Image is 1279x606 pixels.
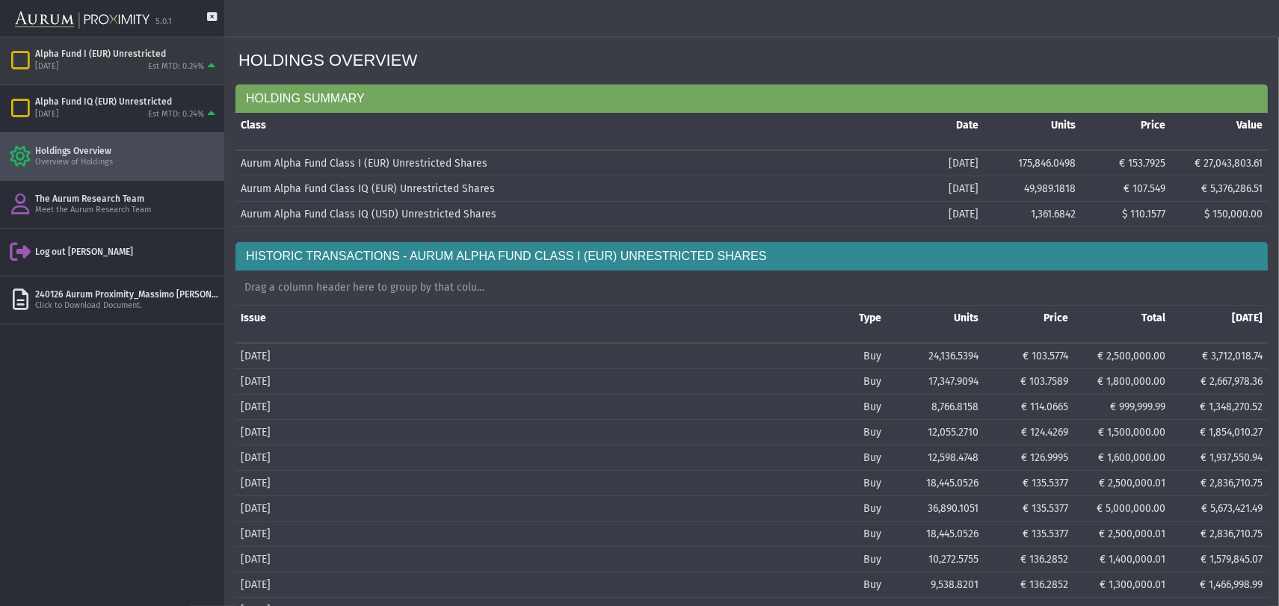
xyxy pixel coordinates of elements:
[1201,451,1263,464] span: € 1,937,550.94
[239,275,495,300] div: Drag a column header here to group by that column
[235,113,1268,227] div: Data grid with 3 rows and 5 columns
[1023,477,1068,489] span: € 135.5377
[949,182,978,195] span: [DATE]
[235,84,1268,113] div: HOLDING SUMMARY
[928,502,978,515] span: 36,890.1051
[1232,311,1263,325] p: [DATE]
[931,578,978,591] span: 9,538.8201
[1023,502,1068,515] span: € 135.5377
[1073,306,1171,343] td: Column Total
[887,113,984,150] td: Column Date
[1119,157,1165,170] span: € 153.7925
[1081,113,1171,150] td: Column Price
[1201,528,1263,540] span: € 2,836,710.75
[1236,118,1263,132] p: Value
[1201,553,1263,566] span: € 1,579,845.07
[797,344,887,369] td: Buy
[1200,401,1263,413] span: € 1,348,270.52
[1018,157,1076,170] span: 175,846.0498
[1020,375,1068,388] span: € 103.7589
[928,426,978,439] span: 12,055.2710
[984,306,1073,343] td: Column Price
[931,401,978,413] span: 8,766.8158
[235,270,1268,297] div: Data grid toolbar
[859,311,881,325] p: Type
[235,306,797,343] td: Column Issue
[1099,528,1165,540] span: € 2,500,000.01
[155,16,172,28] div: 5.0.1
[1124,182,1165,195] span: € 107.549
[1024,182,1076,195] span: 49,989.1818
[797,471,887,496] td: Buy
[1204,208,1263,220] span: $ 150,000.00
[1141,311,1165,325] p: Total
[35,193,218,205] div: The Aurum Research Team
[148,61,204,72] div: Est MTD: 0.24%
[148,109,204,120] div: Est MTD: 0.24%
[928,451,978,464] span: 12,598.4748
[954,311,978,325] p: Units
[1020,553,1068,566] span: € 136.2852
[1021,401,1068,413] span: € 114.0665
[35,61,59,72] div: [DATE]
[926,477,978,489] span: 18,445.0526
[235,113,887,150] td: Column Class
[241,401,271,413] span: [DATE]
[238,37,1268,84] div: HOLDINGS OVERVIEW
[1200,578,1263,591] span: € 1,466,998.99
[235,202,887,227] td: Aurum Alpha Fund Class IQ (USD) Unrestricted Shares
[235,151,887,176] td: Aurum Alpha Fund Class I (EUR) Unrestricted Shares
[1200,426,1263,439] span: € 1,854,010.27
[797,572,887,598] td: Buy
[797,496,887,522] td: Buy
[241,502,271,515] span: [DATE]
[35,246,218,258] div: Log out [PERSON_NAME]
[1044,311,1068,325] p: Price
[241,477,271,489] span: [DATE]
[241,350,271,362] span: [DATE]
[1097,502,1165,515] span: € 5,000,000.00
[35,96,218,108] div: Alpha Fund IQ (EUR) Unrestricted
[1110,401,1165,413] span: € 999,999.99
[35,109,59,120] div: [DATE]
[241,311,266,325] p: Issue
[926,528,978,540] span: 18,445.0526
[241,451,271,464] span: [DATE]
[241,528,271,540] span: [DATE]
[1023,528,1068,540] span: € 135.5377
[35,288,218,300] div: 240126 Aurum Proximity_Massimo [PERSON_NAME].pdf
[949,157,978,170] span: [DATE]
[956,118,978,132] p: Date
[1031,208,1076,220] span: 1,361.6842
[984,113,1081,150] td: Column Units
[1098,426,1165,439] span: € 1,500,000.00
[797,547,887,572] td: Buy
[1023,350,1068,362] span: € 103.5774
[35,300,218,312] div: Click to Download Document.
[1195,157,1263,170] span: € 27,043,803.61
[241,578,271,591] span: [DATE]
[1021,451,1068,464] span: € 126.9995
[1201,375,1263,388] span: € 2,667,978.36
[1098,451,1165,464] span: € 1,600,000.00
[1201,477,1263,489] span: € 2,836,710.75
[15,4,150,37] img: Aurum-Proximity%20white.svg
[1100,553,1165,566] span: € 1,400,000.01
[241,375,271,388] span: [DATE]
[797,306,887,343] td: Column Type
[1021,426,1068,439] span: € 124.4269
[1122,208,1165,220] span: $ 110.1577
[35,205,218,216] div: Meet the Aurum Research Team
[1099,477,1165,489] span: € 2,500,000.01
[797,420,887,445] td: Buy
[1171,113,1268,150] td: Column Value
[35,145,218,157] div: Holdings Overview
[928,375,978,388] span: 17,347.9094
[235,242,1268,270] div: HISTORIC TRANSACTIONS - AURUM ALPHA FUND CLASS I (EUR) UNRESTRICTED SHARES
[797,395,887,420] td: Buy
[1097,375,1165,388] span: € 1,800,000.00
[1171,306,1268,343] td: Column 31 Aug 2025
[1051,118,1076,132] p: Units
[1097,350,1165,362] span: € 2,500,000.00
[1202,350,1263,362] span: € 3,712,018.74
